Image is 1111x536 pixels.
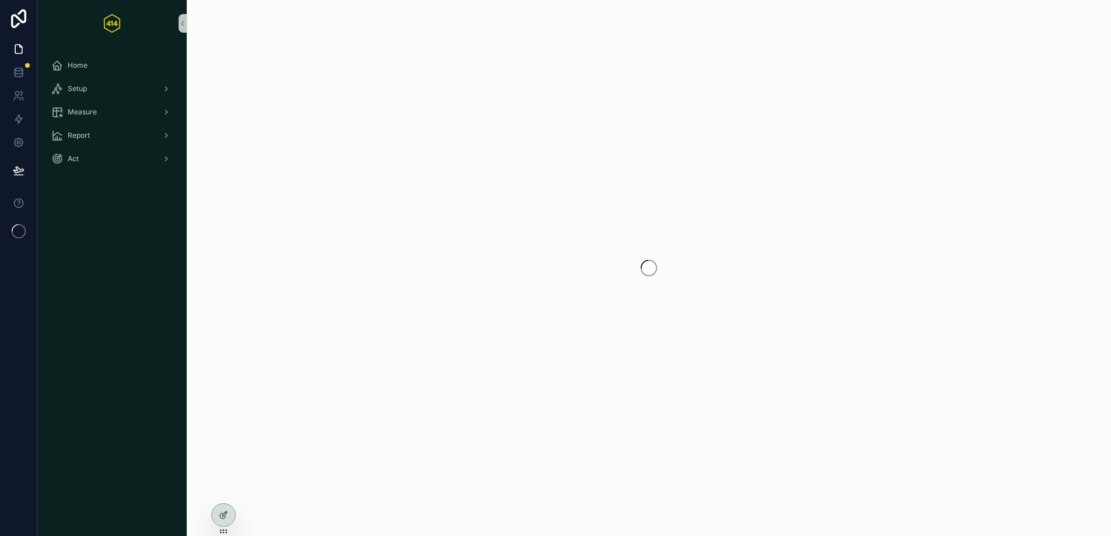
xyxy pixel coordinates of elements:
img: App logo [104,14,120,33]
span: Home [68,61,88,70]
span: Measure [68,107,97,117]
span: Report [68,131,90,140]
a: Setup [44,78,180,99]
div: scrollable content [37,47,187,185]
a: Measure [44,102,180,123]
span: Act [68,154,79,163]
a: Home [44,55,180,76]
a: Act [44,148,180,169]
a: Report [44,125,180,146]
span: Setup [68,84,87,93]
